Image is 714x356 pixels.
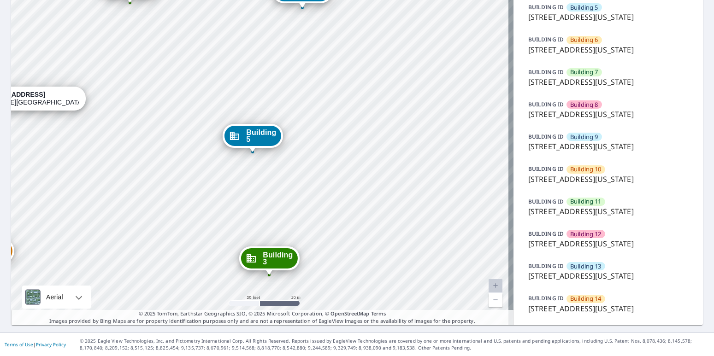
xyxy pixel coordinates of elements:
[139,310,386,318] span: © 2025 TomTom, Earthstar Geographics SIO, © 2025 Microsoft Corporation, ©
[570,294,602,303] span: Building 14
[528,12,688,23] p: [STREET_ADDRESS][US_STATE]
[528,262,564,270] p: BUILDING ID
[5,341,33,348] a: Terms of Use
[528,141,688,152] p: [STREET_ADDRESS][US_STATE]
[570,197,602,206] span: Building 11
[528,303,688,314] p: [STREET_ADDRESS][US_STATE]
[263,251,293,265] span: Building 3
[570,100,598,109] span: Building 8
[528,3,564,11] p: BUILDING ID
[528,68,564,76] p: BUILDING ID
[528,206,688,217] p: [STREET_ADDRESS][US_STATE]
[528,294,564,302] p: BUILDING ID
[330,310,369,317] a: OpenStreetMap
[570,35,598,44] span: Building 6
[528,109,688,120] p: [STREET_ADDRESS][US_STATE]
[22,286,91,309] div: Aerial
[80,338,709,351] p: © 2025 Eagle View Technologies, Inc. and Pictometry International Corp. All Rights Reserved. Repo...
[528,100,564,108] p: BUILDING ID
[570,3,598,12] span: Building 5
[528,230,564,238] p: BUILDING ID
[570,133,598,141] span: Building 9
[223,124,283,152] div: Dropped pin, building Building 5, Commercial property, 1315 e 89th st Kansas City, MO 64131
[528,76,688,88] p: [STREET_ADDRESS][US_STATE]
[528,165,564,173] p: BUILDING ID
[528,270,688,281] p: [STREET_ADDRESS][US_STATE]
[570,262,602,271] span: Building 13
[489,293,502,307] a: Current Level 20, Zoom Out
[570,165,602,174] span: Building 10
[528,174,688,185] p: [STREET_ADDRESS][US_STATE]
[36,341,66,348] a: Privacy Policy
[528,238,688,249] p: [STREET_ADDRESS][US_STATE]
[489,279,502,293] a: Current Level 20, Zoom In Disabled
[528,35,564,43] p: BUILDING ID
[570,68,598,76] span: Building 7
[528,44,688,55] p: [STREET_ADDRESS][US_STATE]
[246,129,276,143] span: Building 5
[239,246,299,275] div: Dropped pin, building Building 3, Commercial property, 1315 e 89th st Kansas City, MO 64131
[371,310,386,317] a: Terms
[528,198,564,205] p: BUILDING ID
[528,133,564,140] p: BUILDING ID
[5,342,66,347] p: |
[43,286,66,309] div: Aerial
[11,310,513,325] p: Images provided by Bing Maps are for property identification purposes only and are not a represen...
[570,230,602,239] span: Building 12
